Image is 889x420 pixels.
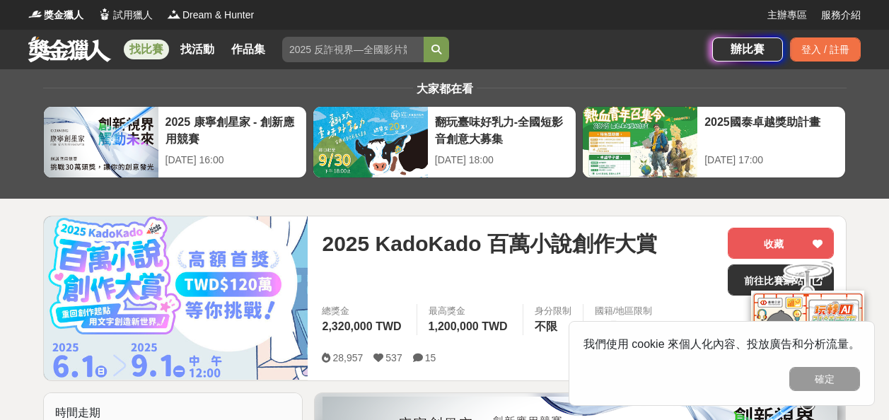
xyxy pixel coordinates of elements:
button: 收藏 [728,228,834,259]
span: 537 [385,352,402,363]
img: d2146d9a-e6f6-4337-9592-8cefde37ba6b.png [751,291,864,385]
span: 最高獎金 [429,304,511,318]
a: 作品集 [226,40,271,59]
a: Logo試用獵人 [98,8,153,23]
a: 主辦專區 [767,8,807,23]
a: 找活動 [175,40,220,59]
div: [DATE] 16:00 [165,153,299,168]
a: 服務介紹 [821,8,861,23]
div: [DATE] 17:00 [704,153,838,168]
img: Cover Image [44,216,308,380]
img: Logo [98,7,112,21]
div: [DATE] 18:00 [435,153,569,168]
a: 辦比賽 [712,37,783,62]
span: 2025 KadoKado 百萬小說創作大賞 [322,228,656,259]
span: 我們使用 cookie 來個人化內容、投放廣告和分析流量。 [583,338,860,350]
span: Dream & Hunter [182,8,254,23]
a: Logo獎金獵人 [28,8,83,23]
a: 2025國泰卓越獎助計畫[DATE] 17:00 [582,106,846,178]
span: 2,320,000 TWD [322,320,401,332]
div: 翻玩臺味好乳力-全國短影音創意大募集 [435,114,569,146]
span: 大家都在看 [413,83,477,95]
span: 1,200,000 TWD [429,320,508,332]
button: 確定 [789,367,860,391]
a: 翻玩臺味好乳力-全國短影音創意大募集[DATE] 18:00 [313,106,576,178]
div: 國籍/地區限制 [595,304,653,318]
a: LogoDream & Hunter [167,8,254,23]
span: 28,957 [332,352,363,363]
a: 找比賽 [124,40,169,59]
input: 2025 反詐視界—全國影片競賽 [282,37,424,62]
img: Logo [28,7,42,21]
a: 前往比賽網站 [728,264,834,296]
div: 登入 / 註冊 [790,37,861,62]
img: Logo [167,7,181,21]
span: 不限 [535,320,557,332]
span: 總獎金 [322,304,405,318]
div: 身分限制 [535,304,571,318]
span: 試用獵人 [113,8,153,23]
div: 2025國泰卓越獎助計畫 [704,114,838,146]
span: 不限 [595,320,617,332]
span: 獎金獵人 [44,8,83,23]
span: 15 [425,352,436,363]
a: 2025 康寧創星家 - 創新應用競賽[DATE] 16:00 [43,106,307,178]
div: 2025 康寧創星家 - 創新應用競賽 [165,114,299,146]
